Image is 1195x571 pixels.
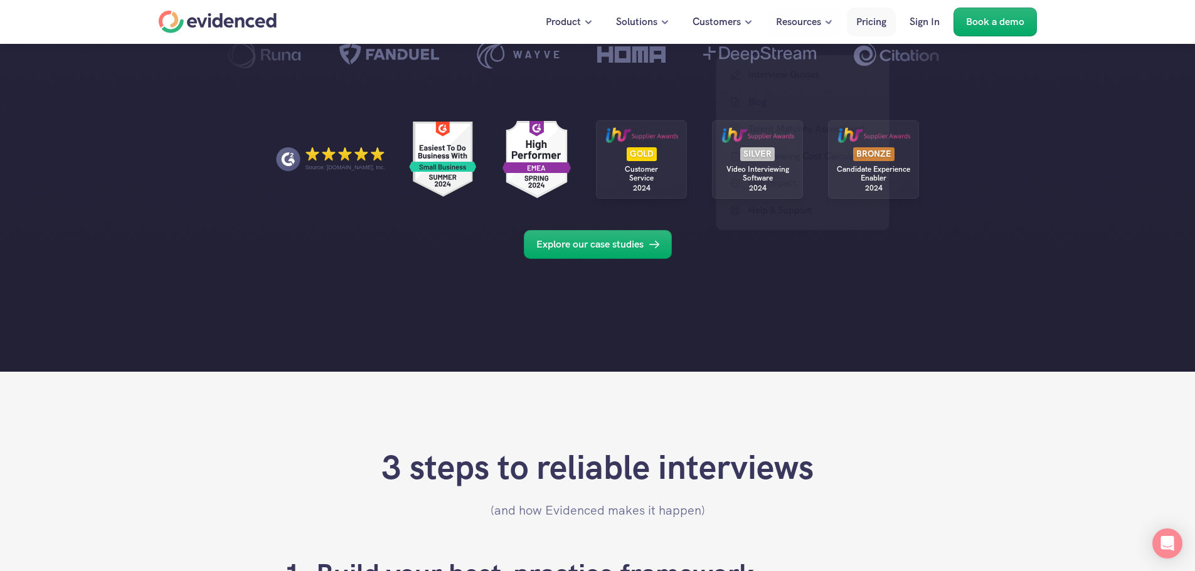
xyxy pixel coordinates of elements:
a: Pricing [847,8,896,36]
p: (and how Evidenced makes it happen) [441,500,755,520]
p: Source: [DOMAIN_NAME], Inc. [305,164,385,171]
p: Book a demo [966,14,1024,30]
p: Solutions [616,14,657,30]
div: Open Intercom Messenger [1152,528,1182,558]
a: Sign In [900,8,949,36]
p: SILVER [743,149,772,159]
p: Product [546,14,581,30]
a: Home [159,11,277,33]
p: Customer [598,165,686,174]
a: Book a demo [953,8,1037,36]
p: 2024 [865,184,883,192]
p: Customers [693,14,741,30]
a: Source: [DOMAIN_NAME], Inc.G2 reviewsG2 reviewsGOLDCustomerService2024SILVERVideo Interviewing So... [38,89,1157,217]
div: G2 reviews [409,122,477,197]
p: GOLD [630,149,654,159]
p: Resources [776,14,821,30]
p: Service [598,174,686,182]
p: Candidate Experience Enabler [834,165,913,183]
p: Explore our case studies [536,236,644,253]
p: Sign In [910,14,940,30]
p: Pricing [856,14,886,30]
p: 2024 [749,184,767,192]
h2: 3 steps to reliable interviews [381,447,814,488]
p: BRONZE [856,149,891,159]
div: G2 reviews [502,122,571,197]
p: Video Interviewing Software [718,165,797,183]
a: Explore our case studies [524,230,672,259]
p: 2024 [633,184,651,192]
